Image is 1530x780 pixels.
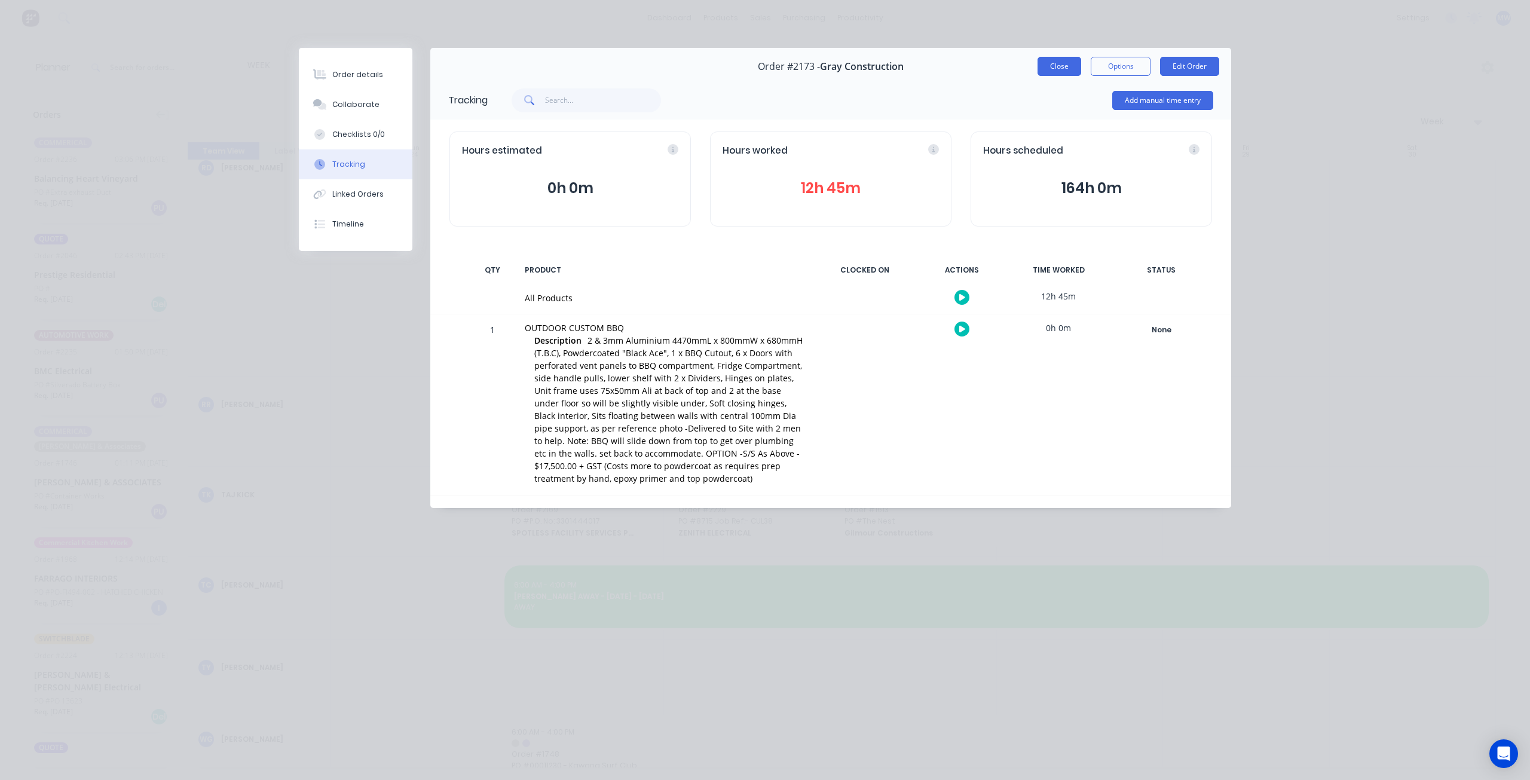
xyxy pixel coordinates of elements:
div: None [1118,322,1204,338]
button: Options [1091,57,1150,76]
div: STATUS [1110,258,1212,283]
div: PRODUCT [518,258,813,283]
button: None [1118,322,1205,338]
div: Order details [332,69,383,80]
div: QTY [475,258,510,283]
span: Description [534,334,582,347]
div: TIME WORKED [1014,258,1103,283]
div: Collaborate [332,99,380,110]
div: Tracking [448,93,488,108]
input: Search... [545,88,662,112]
span: Hours worked [723,144,788,158]
div: All Products [525,292,806,304]
button: Checklists 0/0 [299,120,412,149]
div: Checklists 0/0 [332,129,385,140]
span: Gray Construction [820,61,904,72]
span: Hours estimated [462,144,542,158]
button: Close [1038,57,1081,76]
span: Hours scheduled [983,144,1063,158]
div: Linked Orders [332,189,384,200]
span: 2 & 3mm Aluminium 4470mmL x 800mmW x 680mmH (T.B.C), Powdercoated "Black Ace", 1 x BBQ Cutout, 6 ... [534,335,803,484]
span: Order #2173 - [758,61,820,72]
button: Edit Order [1160,57,1219,76]
div: Open Intercom Messenger [1489,739,1518,768]
div: 12h 45m [1014,283,1103,310]
button: Linked Orders [299,179,412,209]
button: Collaborate [299,90,412,120]
div: 1 [475,316,510,495]
div: Tracking [332,159,365,170]
button: 0h 0m [462,177,678,200]
div: Timeline [332,219,364,230]
button: 12h 45m [723,177,939,200]
button: Timeline [299,209,412,239]
button: Add manual time entry [1112,91,1213,110]
button: 164h 0m [983,177,1199,200]
div: CLOCKED ON [820,258,910,283]
div: OUTDOOR CUSTOM BBQ [525,322,806,334]
div: 0h 0m [1014,314,1103,341]
button: Order details [299,60,412,90]
div: ACTIONS [917,258,1006,283]
button: Tracking [299,149,412,179]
